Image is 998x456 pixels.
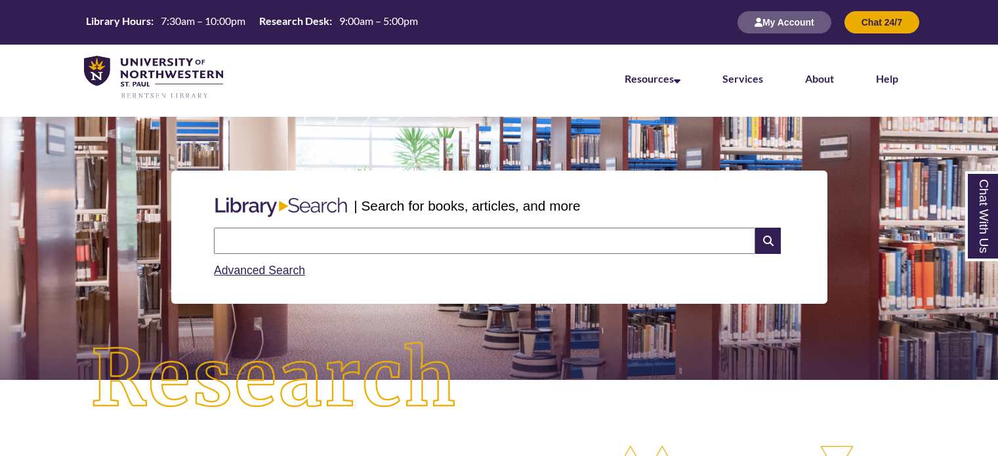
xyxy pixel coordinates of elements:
table: Hours Today [81,14,423,30]
span: 9:00am – 5:00pm [339,14,418,27]
button: My Account [738,11,831,33]
th: Library Hours: [81,14,156,28]
a: Services [722,72,763,85]
i: Search [755,228,780,254]
img: UNWSP Library Logo [84,56,223,100]
a: About [805,72,834,85]
p: | Search for books, articles, and more [354,196,580,216]
img: Libary Search [209,192,354,222]
button: Chat 24/7 [844,11,919,33]
a: Help [876,72,898,85]
a: My Account [738,16,831,28]
span: 7:30am – 10:00pm [161,14,245,27]
a: Advanced Search [214,264,305,277]
a: Chat 24/7 [844,16,919,28]
a: Resources [625,72,680,85]
a: Hours Today [81,14,423,31]
th: Research Desk: [254,14,334,28]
